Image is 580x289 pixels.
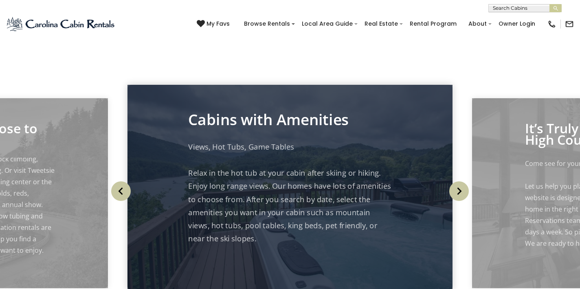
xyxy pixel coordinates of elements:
[360,18,402,30] a: Real Estate
[406,18,461,30] a: Rental Program
[108,173,134,210] button: Previous
[188,140,391,245] p: Views, Hot Tubs, Game Tables Relax in the hot tub at your cabin after skiing or hiking. Enjoy lon...
[6,16,116,32] img: Blue-2.png
[197,20,232,29] a: My Favs
[494,18,539,30] a: Owner Login
[111,181,131,201] img: arrow
[446,173,472,210] button: Next
[449,181,469,201] img: arrow
[547,20,556,29] img: phone-regular-black.png
[188,113,391,126] p: Cabins with Amenities
[298,18,357,30] a: Local Area Guide
[240,18,294,30] a: Browse Rentals
[464,18,491,30] a: About
[565,20,574,29] img: mail-regular-black.png
[207,20,230,28] span: My Favs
